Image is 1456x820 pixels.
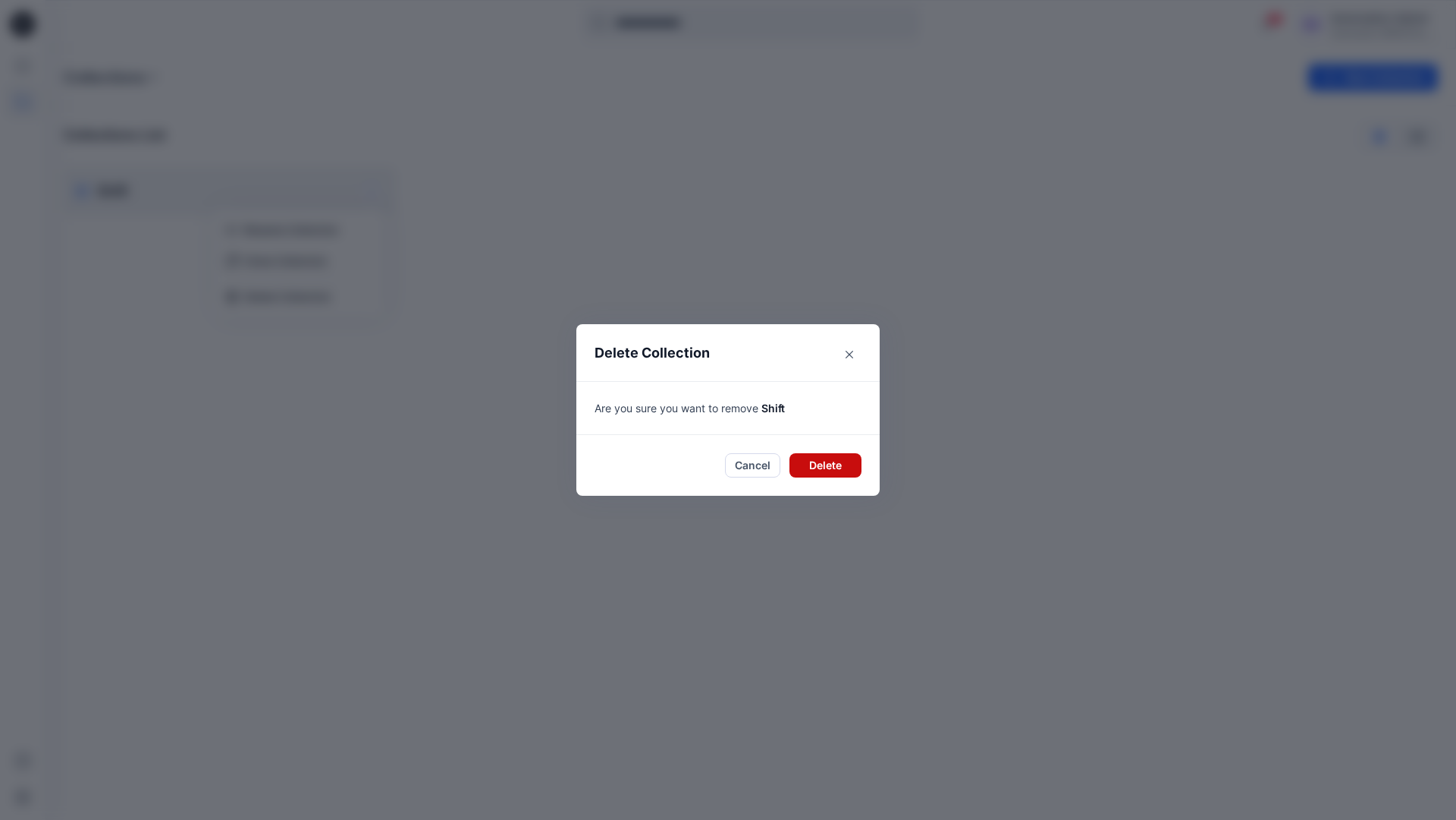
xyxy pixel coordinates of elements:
button: Cancel [725,453,780,478]
p: Are you sure you want to remove [595,400,861,416]
button: Delete [789,453,861,478]
button: Close [837,342,861,367]
span: Shift [761,402,785,415]
header: Delete Collection [576,324,880,381]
